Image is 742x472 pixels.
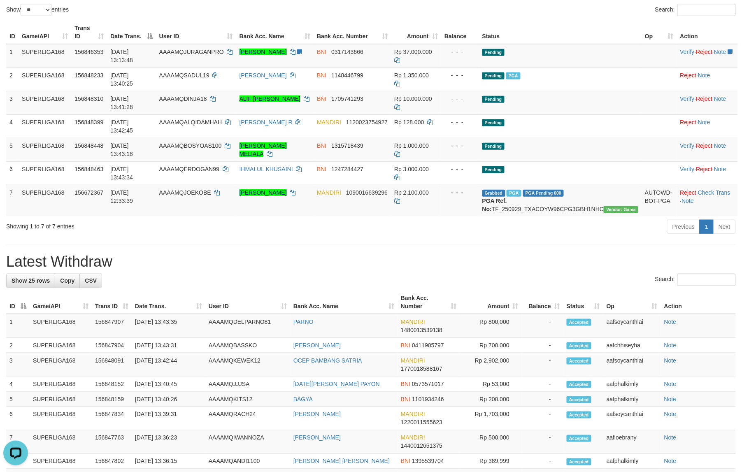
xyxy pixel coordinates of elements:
td: 3 [6,91,19,114]
span: Rp 1.350.000 [394,72,429,79]
th: ID: activate to sort column descending [6,291,30,314]
a: Reject [696,142,713,149]
td: 3 [6,353,30,377]
span: Marked by aafchhiseyha [506,72,521,79]
td: SUPERLIGA168 [30,338,92,353]
span: Copy 1247284427 to clipboard [331,166,363,172]
th: Amount: activate to sort column ascending [391,21,441,44]
td: SUPERLIGA168 [30,454,92,469]
td: - [522,338,563,353]
td: TF_250929_TXACOYW96CPG3GBH1NHC [479,185,642,216]
th: Bank Acc. Name: activate to sort column ascending [236,21,314,44]
td: 7 [6,430,30,454]
span: Copy [60,277,74,284]
div: - - - [444,165,476,173]
a: [PERSON_NAME] [293,342,341,349]
td: SUPERLIGA168 [19,185,71,216]
span: 156846353 [74,49,103,55]
td: [DATE] 13:42:44 [132,353,205,377]
td: Rp 200,000 [460,392,522,407]
td: [DATE] 13:40:45 [132,377,205,392]
th: Action [677,21,738,44]
span: Pending [482,96,505,103]
div: Showing 1 to 7 of 7 entries [6,219,303,230]
span: [DATE] 13:43:18 [110,142,133,157]
span: MANDIRI [401,411,425,418]
td: - [522,392,563,407]
a: Check Trans [698,189,730,196]
a: Note [664,396,677,402]
th: Bank Acc. Name: activate to sort column ascending [290,291,398,314]
td: SUPERLIGA168 [19,114,71,138]
td: SUPERLIGA168 [19,138,71,161]
span: MANDIRI [401,357,425,364]
span: Rp 37.000.000 [394,49,432,55]
a: Note [682,198,694,204]
td: · · [677,44,738,68]
td: 156848152 [92,377,132,392]
span: Pending [482,143,505,150]
a: [DATE][PERSON_NAME] PAYON [293,381,380,387]
div: - - - [444,142,476,150]
a: Verify [680,166,695,172]
label: Show entries [6,4,69,16]
span: BNI [401,381,410,387]
h1: Latest Withdraw [6,253,736,270]
span: [DATE] 13:40:25 [110,72,133,87]
td: 7 [6,185,19,216]
th: Balance: activate to sort column ascending [522,291,563,314]
td: Rp 1,703,000 [460,407,522,430]
span: Accepted [567,358,591,365]
a: Note [664,435,677,441]
td: · · [677,185,738,216]
td: [DATE] 13:36:15 [132,454,205,469]
td: 5 [6,392,30,407]
span: [DATE] 12:33:39 [110,189,133,204]
td: · · [677,138,738,161]
span: Pending [482,72,505,79]
a: [PERSON_NAME] [293,435,341,441]
span: MANDIRI [317,119,341,126]
td: AAAAMQJJJSA [205,377,290,392]
td: Rp 800,000 [460,314,522,338]
a: IHMALUL KHUSAINI [240,166,293,172]
th: Game/API: activate to sort column ascending [19,21,71,44]
span: Copy 0411905797 to clipboard [412,342,444,349]
td: Rp 53,000 [460,377,522,392]
td: [DATE] 13:43:35 [132,314,205,338]
td: AAAAMQKITS12 [205,392,290,407]
a: Note [714,166,726,172]
td: - [522,407,563,430]
td: AAAAMQIWANNOZA [205,430,290,454]
span: AAAAMQDINJA18 [159,95,207,102]
span: Copy 1148446799 to clipboard [331,72,363,79]
td: 6 [6,407,30,430]
th: Date Trans.: activate to sort column descending [107,21,156,44]
td: 6 [6,161,19,185]
a: Note [664,411,677,418]
a: Note [664,458,677,465]
span: 156672367 [74,189,103,196]
span: AAAAMQBOSYOAS100 [159,142,222,149]
a: Reject [680,72,697,79]
span: 156848448 [74,142,103,149]
span: MANDIRI [317,189,341,196]
span: [DATE] 13:13:48 [110,49,133,63]
span: PGA Pending [523,190,564,197]
td: Rp 389,999 [460,454,522,469]
td: SUPERLIGA168 [30,353,92,377]
span: 156848463 [74,166,103,172]
td: 156848159 [92,392,132,407]
a: Verify [680,49,695,55]
span: Marked by aafsengchandara [507,190,521,197]
td: aafloebrany [603,430,661,454]
span: 156848399 [74,119,103,126]
td: - [522,314,563,338]
th: Amount: activate to sort column ascending [460,291,522,314]
span: Show 25 rows [12,277,50,284]
td: SUPERLIGA168 [19,91,71,114]
input: Search: [677,274,736,286]
span: Copy 1770018588167 to clipboard [401,365,442,372]
span: Vendor URL: https://trx31.1velocity.biz [604,206,638,213]
input: Search: [677,4,736,16]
